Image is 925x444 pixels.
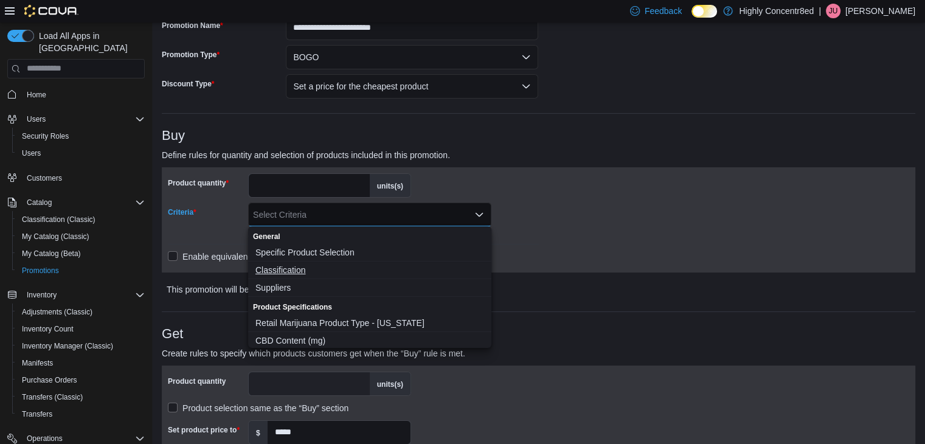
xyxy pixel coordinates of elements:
[17,305,145,319] span: Adjustments (Classic)
[17,229,94,244] a: My Catalog (Classic)
[12,145,150,162] button: Users
[162,327,915,341] h3: Get
[845,4,915,18] p: [PERSON_NAME]
[17,356,58,370] a: Manifests
[168,425,240,435] label: Set product price to
[255,246,484,258] span: Specific Product Selection
[17,407,145,421] span: Transfers
[22,215,95,224] span: Classification (Classic)
[17,339,145,353] span: Inventory Manager (Classic)
[27,198,52,207] span: Catalog
[168,207,196,217] label: Criteria
[255,282,484,294] span: Suppliers
[286,74,538,99] button: Set a price for the cheapest product
[17,356,145,370] span: Manifests
[17,390,145,404] span: Transfers (Classic)
[2,86,150,103] button: Home
[12,245,150,262] button: My Catalog (Beta)
[22,131,69,141] span: Security Roles
[22,288,145,302] span: Inventory
[370,174,411,197] label: units(s)
[22,195,57,210] button: Catalog
[12,372,150,389] button: Purchase Orders
[168,376,226,386] label: Product quantity
[248,262,491,279] button: Classification
[22,87,145,102] span: Home
[162,346,727,361] p: Create rules to specify which products customers get when the “Buy” rule is met.
[168,249,380,264] label: Enable equivalency for loose (gram-based) products
[168,401,348,415] label: Product selection same as the “Buy” section
[34,30,145,54] span: Load All Apps in [GEOGRAPHIC_DATA]
[22,170,145,186] span: Customers
[17,263,145,278] span: Promotions
[17,129,74,144] a: Security Roles
[162,21,223,30] label: Promotion Name
[22,232,89,241] span: My Catalog (Classic)
[691,5,717,18] input: Dark Mode
[248,226,491,244] div: General
[17,146,145,161] span: Users
[255,264,484,276] span: Classification
[12,389,150,406] button: Transfers (Classic)
[17,407,57,421] a: Transfers
[22,88,51,102] a: Home
[22,171,67,186] a: Customers
[2,286,150,304] button: Inventory
[22,195,145,210] span: Catalog
[22,358,53,368] span: Manifests
[2,111,150,128] button: Users
[248,244,491,262] button: Specific Product Selection
[248,332,491,350] button: CBD Content (mg)
[12,211,150,228] button: Classification (Classic)
[22,324,74,334] span: Inventory Count
[17,322,78,336] a: Inventory Count
[248,279,491,297] button: Suppliers
[27,173,62,183] span: Customers
[17,373,82,387] a: Purchase Orders
[819,4,821,18] p: |
[22,375,77,385] span: Purchase Orders
[22,266,59,276] span: Promotions
[167,282,724,297] p: This promotion will be in effect when a customer buys
[2,194,150,211] button: Catalog
[17,390,88,404] a: Transfers (Classic)
[22,307,92,317] span: Adjustments (Classic)
[17,339,118,353] a: Inventory Manager (Classic)
[168,178,229,188] label: Product quantity
[17,322,145,336] span: Inventory Count
[22,341,113,351] span: Inventory Manager (Classic)
[22,288,61,302] button: Inventory
[162,79,214,89] label: Discount Type
[162,148,727,162] p: Define rules for quantity and selection of products included in this promotion.
[12,262,150,279] button: Promotions
[17,129,145,144] span: Security Roles
[645,5,682,17] span: Feedback
[249,421,268,444] label: $
[12,304,150,321] button: Adjustments (Classic)
[17,373,145,387] span: Purchase Orders
[370,372,411,395] label: units(s)
[17,146,46,161] a: Users
[17,246,86,261] a: My Catalog (Beta)
[12,228,150,245] button: My Catalog (Classic)
[17,212,145,227] span: Classification (Classic)
[24,5,78,17] img: Cova
[22,148,41,158] span: Users
[17,246,145,261] span: My Catalog (Beta)
[12,338,150,355] button: Inventory Manager (Classic)
[12,321,150,338] button: Inventory Count
[162,128,915,143] h3: Buy
[22,392,83,402] span: Transfers (Classic)
[248,297,491,314] div: Product Specifications
[12,406,150,423] button: Transfers
[739,4,814,18] p: Highly Concentr8ed
[12,355,150,372] button: Manifests
[17,263,64,278] a: Promotions
[826,4,840,18] div: Justin Urban
[22,409,52,419] span: Transfers
[17,305,97,319] a: Adjustments (Classic)
[2,169,150,187] button: Customers
[286,45,538,69] button: BOGO
[474,210,484,220] button: Close list of options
